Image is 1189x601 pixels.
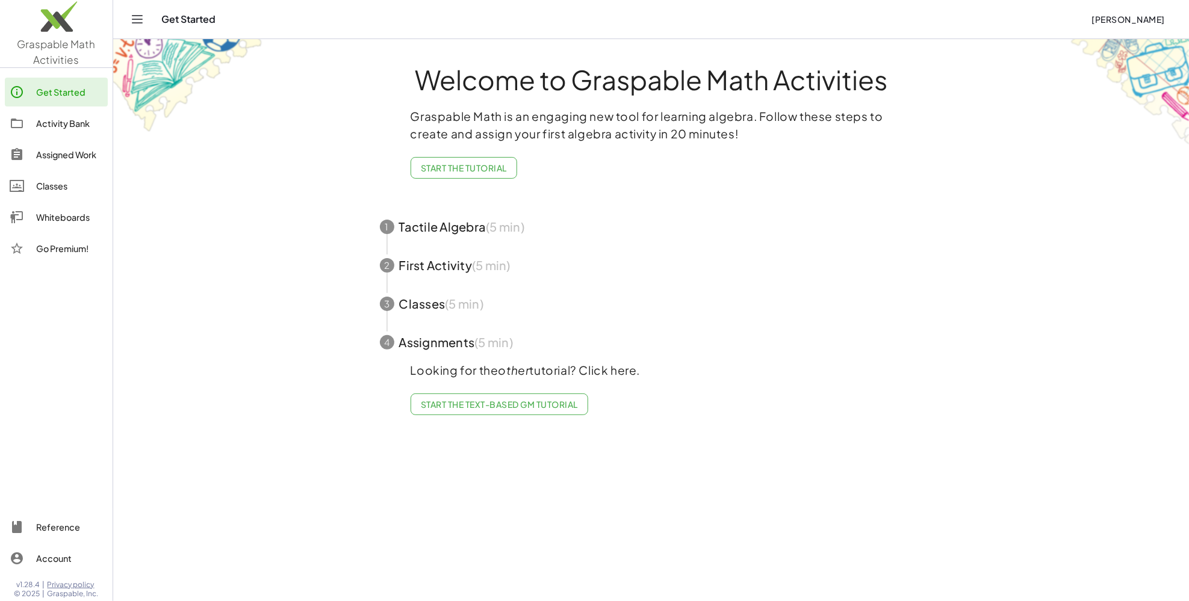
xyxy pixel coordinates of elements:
[17,37,96,66] span: Graspable Math Activities
[5,140,108,169] a: Assigned Work
[48,589,99,599] span: Graspable, Inc.
[421,399,578,410] span: Start the Text-based GM Tutorial
[5,109,108,138] a: Activity Bank
[380,258,394,273] div: 2
[411,157,517,179] button: Start the Tutorial
[5,544,108,573] a: Account
[36,147,103,162] div: Assigned Work
[5,78,108,106] a: Get Started
[36,551,103,566] div: Account
[113,38,264,134] img: get-started-bg-ul-Ceg4j33I.png
[36,116,103,131] div: Activity Bank
[14,589,40,599] span: © 2025
[17,580,40,590] span: v1.28.4
[1091,14,1165,25] span: [PERSON_NAME]
[365,246,937,285] button: 2First Activity(5 min)
[365,285,937,323] button: 3Classes(5 min)
[36,85,103,99] div: Get Started
[5,513,108,541] a: Reference
[380,297,394,311] div: 3
[421,162,507,173] span: Start the Tutorial
[36,520,103,534] div: Reference
[358,66,945,93] h1: Welcome to Graspable Math Activities
[411,362,892,379] p: Looking for the tutorial? Click here.
[36,179,103,193] div: Classes
[365,323,937,362] button: 4Assignments(5 min)
[411,108,892,143] p: Graspable Math is an engaging new tool for learning algebra. Follow these steps to create and ass...
[36,241,103,256] div: Go Premium!
[43,589,45,599] span: |
[36,210,103,224] div: Whiteboards
[128,10,147,29] button: Toggle navigation
[411,393,588,415] a: Start the Text-based GM Tutorial
[498,363,530,377] em: other
[380,335,394,350] div: 4
[48,580,99,590] a: Privacy policy
[1082,8,1175,30] button: [PERSON_NAME]
[380,220,394,234] div: 1
[5,171,108,200] a: Classes
[5,203,108,232] a: Whiteboards
[365,208,937,246] button: 1Tactile Algebra(5 min)
[43,580,45,590] span: |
